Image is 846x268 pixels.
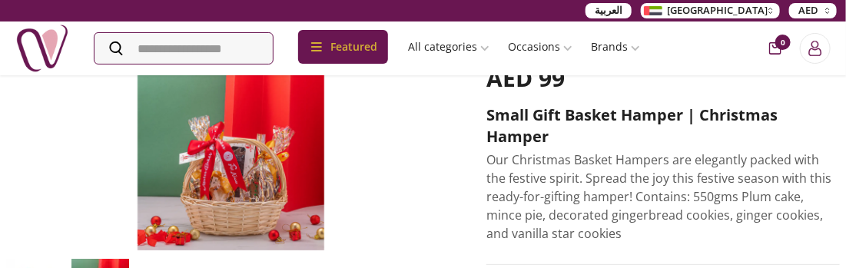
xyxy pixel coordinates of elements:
button: Login [800,33,831,64]
img: Arabic_dztd3n.png [644,6,662,15]
button: cart-button [769,42,781,55]
h2: Small Gift Basket Hamper | Christmas Hamper [486,104,840,147]
button: AED [789,3,837,18]
a: Brands [582,33,649,61]
p: Our Christmas Basket Hampers are elegantly packed with the festive spirit. Spread the joy this fe... [486,151,840,243]
img: Nigwa-uae-gifts [15,22,69,75]
span: AED [798,3,818,18]
span: 0 [775,35,791,50]
a: Occasions [499,33,582,61]
button: [GEOGRAPHIC_DATA] [641,3,780,18]
input: Search [95,33,273,64]
span: العربية [595,3,622,18]
a: All categories [399,33,499,61]
img: Small Gift Basket Hamper | Christmas Hamper [6,65,456,250]
div: Featured [298,30,388,64]
span: [GEOGRAPHIC_DATA] [667,3,768,18]
span: AED 99 [486,62,565,94]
